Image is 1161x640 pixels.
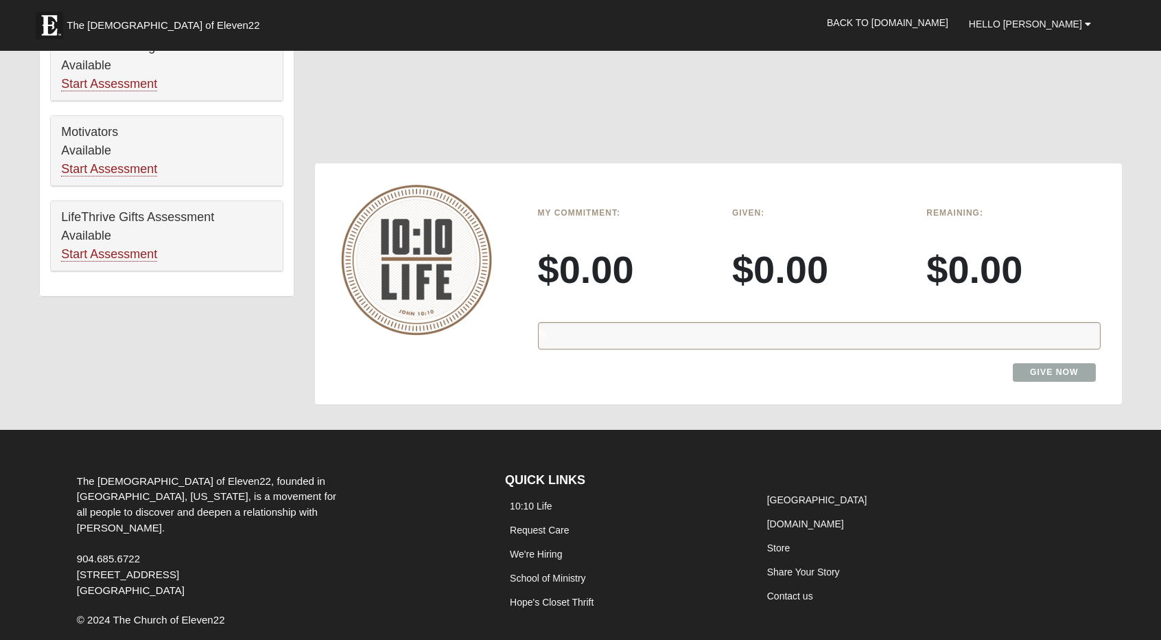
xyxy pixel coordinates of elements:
[926,247,1100,293] h3: $0.00
[926,208,1100,218] h6: Remaining:
[767,567,840,578] a: Share Your Story
[767,591,813,602] a: Contact us
[67,19,259,32] span: The [DEMOGRAPHIC_DATA] of Eleven22
[767,518,844,529] a: [DOMAIN_NAME]
[510,525,569,536] a: Request Care
[510,501,552,512] a: 10:10 Life
[1013,363,1096,382] a: Give Now
[767,542,790,553] a: Store
[67,474,352,599] div: The [DEMOGRAPHIC_DATA] of Eleven22, founded in [GEOGRAPHIC_DATA], [US_STATE], is a movement for a...
[767,494,867,505] a: [GEOGRAPHIC_DATA]
[77,584,185,596] span: [GEOGRAPHIC_DATA]
[51,116,283,186] div: Motivators Available
[538,247,712,293] h3: $0.00
[51,201,283,271] div: LifeThrive Gifts Assessment Available
[341,185,492,335] img: 10-10-Life-logo-round-no-scripture.png
[36,12,63,39] img: Eleven22 logo
[817,5,959,40] a: Back to [DOMAIN_NAME]
[969,19,1082,30] span: Hello [PERSON_NAME]
[61,247,157,262] a: Start Assessment
[959,7,1101,41] a: Hello [PERSON_NAME]
[510,549,562,560] a: We're Hiring
[732,208,906,218] h6: Given:
[61,77,157,91] a: Start Assessment
[732,247,906,293] h3: $0.00
[510,573,585,584] a: School of Ministry
[51,31,283,101] div: Emotional Intelligence Available
[29,5,303,39] a: The [DEMOGRAPHIC_DATA] of Eleven22
[538,208,712,218] h6: My Commitment:
[77,614,225,626] span: © 2024 The Church of Eleven22
[505,473,742,488] h4: QUICK LINKS
[61,162,157,176] a: Start Assessment
[510,597,594,608] a: Hope's Closet Thrift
